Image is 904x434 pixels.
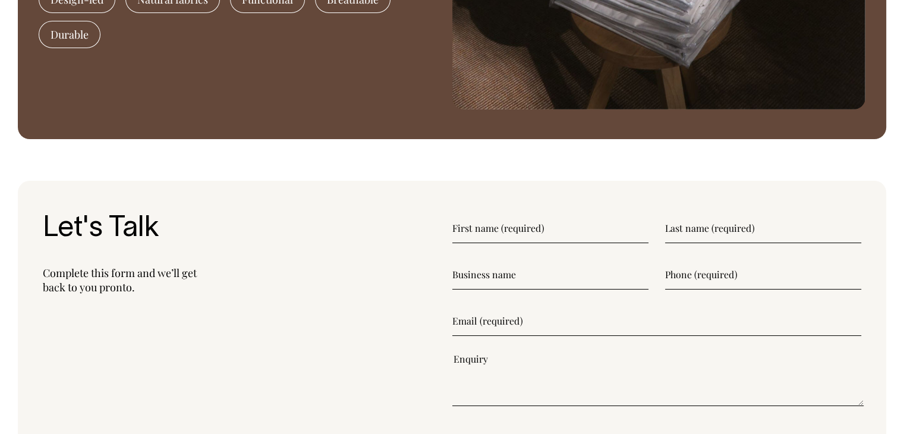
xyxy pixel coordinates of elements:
p: Complete this form and we’ll get back to you pronto. [43,266,452,294]
h3: Let's Talk [43,213,452,245]
input: Business name [452,260,648,290]
input: Email (required) [452,306,862,336]
input: Last name (required) [665,213,861,243]
span: Durable [39,21,100,48]
input: First name (required) [452,213,648,243]
input: Phone (required) [665,260,861,290]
